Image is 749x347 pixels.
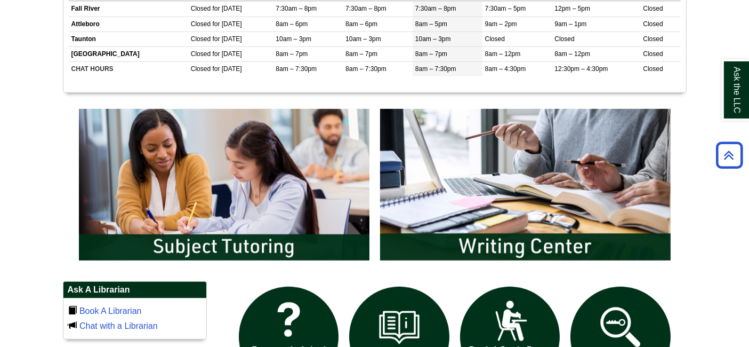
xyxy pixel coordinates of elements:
span: 8am – 6pm [345,20,377,28]
span: Closed [191,35,211,43]
span: 7:30am – 8pm [415,5,456,12]
span: Closed [643,50,663,58]
span: 7:30am – 8pm [345,5,386,12]
span: 8am – 4:30pm [485,65,526,73]
span: 8am – 7pm [415,50,447,58]
span: Closed [643,65,663,73]
td: [GEOGRAPHIC_DATA] [69,46,188,61]
span: 8am – 7pm [276,50,308,58]
div: slideshow [74,104,676,271]
span: 8am – 7pm [345,50,377,58]
span: Closed [191,50,211,58]
td: Attleboro [69,17,188,31]
span: 8am – 6pm [276,20,308,28]
span: 10am – 3pm [415,35,451,43]
span: Closed [643,5,663,12]
span: 10am – 3pm [345,35,381,43]
span: 7:30am – 5pm [485,5,526,12]
span: Closed [554,35,574,43]
span: for [DATE] [212,50,241,58]
a: Chat with a Librarian [79,321,158,330]
span: 8am – 12pm [485,50,521,58]
span: 8am – 7:30pm [276,65,317,73]
span: 8am – 7:30pm [415,65,456,73]
span: Closed [643,35,663,43]
a: Book A Librarian [79,306,142,316]
span: 9am – 1pm [554,20,586,28]
span: 12:30pm – 4:30pm [554,65,608,73]
a: Back to Top [712,148,746,162]
span: 7:30am – 8pm [276,5,317,12]
td: Taunton [69,31,188,46]
span: 9am – 2pm [485,20,517,28]
span: Closed [191,65,211,73]
span: for [DATE] [212,35,241,43]
span: for [DATE] [212,5,241,12]
span: 8am – 5pm [415,20,447,28]
td: Fall River [69,2,188,17]
span: for [DATE] [212,65,241,73]
span: 12pm – 5pm [554,5,590,12]
img: Writing Center Information [375,104,676,266]
span: 8am – 12pm [554,50,590,58]
td: CHAT HOURS [69,61,188,76]
span: Closed [191,5,211,12]
span: Closed [643,20,663,28]
span: Closed [485,35,505,43]
h2: Ask A Librarian [63,282,206,298]
span: 10am – 3pm [276,35,311,43]
span: for [DATE] [212,20,241,28]
span: Closed [191,20,211,28]
img: Subject Tutoring Information [74,104,375,266]
span: 8am – 7:30pm [345,65,386,73]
